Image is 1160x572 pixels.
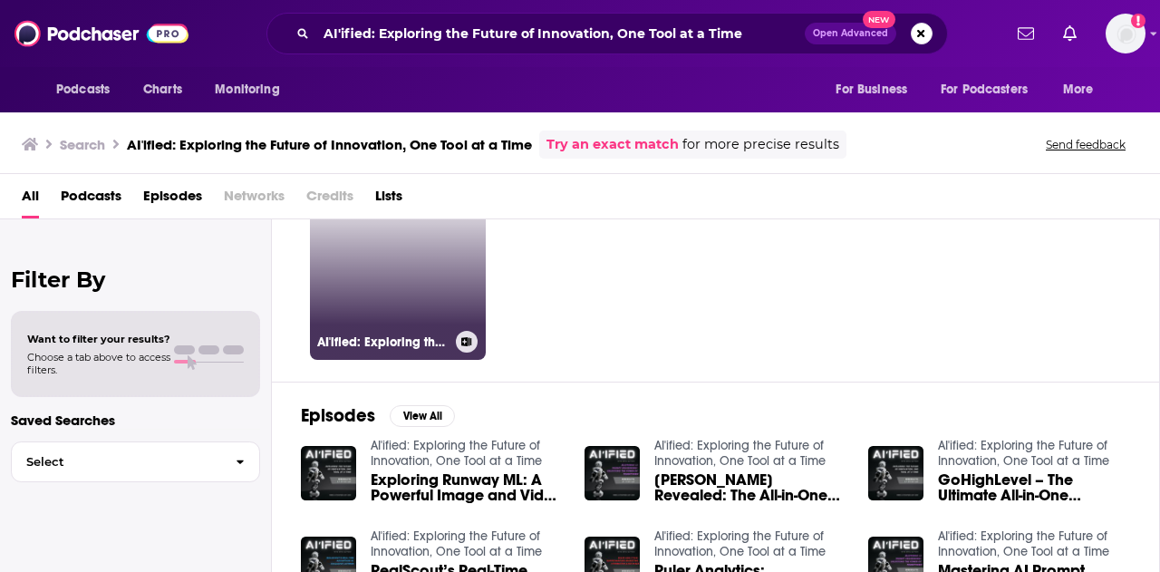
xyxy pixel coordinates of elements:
span: for more precise results [682,134,839,155]
a: Show notifications dropdown [1056,18,1084,49]
button: open menu [823,73,930,107]
a: Charts [131,73,193,107]
a: Show notifications dropdown [1010,18,1041,49]
img: Podchaser - Follow, Share and Rate Podcasts [14,16,188,51]
button: Open AdvancedNew [805,23,896,44]
div: Search podcasts, credits, & more... [266,13,948,54]
a: Remine Revealed: The All-in-One AI-Powered Platform for Smarter Real Estate [654,472,846,503]
button: open menu [43,73,133,107]
span: Networks [224,181,285,218]
span: More [1063,77,1094,102]
span: Choose a tab above to access filters. [27,351,170,376]
h2: Filter By [11,267,260,293]
span: Logged in as amaliyaa [1106,14,1145,53]
span: Select [12,456,221,468]
h3: AI'ified: Exploring the Future of Innovation, One Tool at a Time [317,334,449,350]
img: Remine Revealed: The All-in-One AI-Powered Platform for Smarter Real Estate [585,446,640,501]
a: Episodes [143,181,202,218]
a: Exploring Runway ML: A Powerful Image and Video Tool [371,472,563,503]
a: Podcasts [61,181,121,218]
button: View All [390,405,455,427]
a: EpisodesView All [301,404,455,427]
a: Try an exact match [546,134,679,155]
span: For Podcasters [941,77,1028,102]
a: AI'ified: Exploring the Future of Innovation, One Tool at a Time [371,438,542,469]
span: Podcasts [56,77,110,102]
p: Saved Searches [11,412,260,429]
button: Select [11,441,260,482]
span: Want to filter your results? [27,333,170,345]
button: open menu [929,73,1054,107]
svg: Add a profile image [1131,14,1145,28]
a: AI'ified: Exploring the Future of Innovation, One Tool at a Time [654,528,826,559]
span: [PERSON_NAME] Revealed: The All-in-One AI-Powered Platform for Smarter Real Estate [654,472,846,503]
span: Open Advanced [813,29,888,38]
button: Send feedback [1040,137,1131,152]
h3: Search [60,136,105,153]
img: User Profile [1106,14,1145,53]
a: Lists [375,181,402,218]
input: Search podcasts, credits, & more... [316,19,805,48]
h2: Episodes [301,404,375,427]
a: AI'ified: Exploring the Future of Innovation, One Tool at a Time [654,438,826,469]
button: open menu [1050,73,1116,107]
a: AI'ified: Exploring the Future of Innovation, One Tool at a Time [938,438,1109,469]
a: AI'ified: Exploring the Future of Innovation, One Tool at a Time [371,528,542,559]
span: Credits [306,181,353,218]
a: AI'ified: Exploring the Future of Innovation, One Tool at a Time [310,184,486,360]
img: Exploring Runway ML: A Powerful Image and Video Tool [301,446,356,501]
span: Monitoring [215,77,279,102]
h3: AI'ified: Exploring the Future of Innovation, One Tool at a Time [127,136,532,153]
span: For Business [836,77,907,102]
span: New [863,11,895,28]
button: open menu [202,73,303,107]
img: GoHighLevel – The Ultimate All-in-One Platform for Real Estate Success [868,446,923,501]
a: GoHighLevel – The Ultimate All-in-One Platform for Real Estate Success [938,472,1130,503]
a: AI'ified: Exploring the Future of Innovation, One Tool at a Time [938,528,1109,559]
button: Show profile menu [1106,14,1145,53]
span: Charts [143,77,182,102]
a: All [22,181,39,218]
